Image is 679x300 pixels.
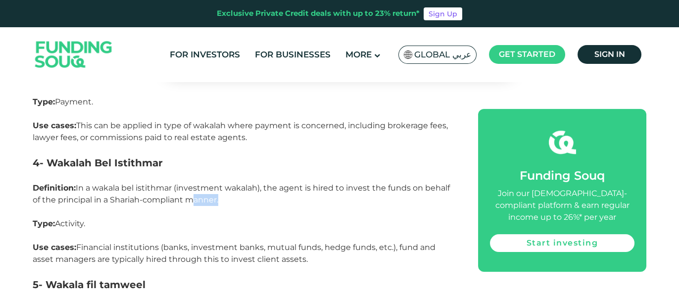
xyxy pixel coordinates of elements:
img: SA Flag [404,50,413,59]
span: In a wakala bel istithmar (investment wakalah), the agent is hired to invest the funds on behalf ... [33,183,450,204]
span: Sign in [594,50,625,59]
span: 5- Wakala fil tamweel [33,279,145,291]
span: Type: [33,219,55,228]
a: Sign in [578,45,641,64]
span: Definition: [33,183,76,193]
span: Get started [499,50,555,59]
span: More [345,50,372,59]
span: This can be applied in type of wakalah where payment is concerned, including brokerage fees, lawy... [33,121,448,142]
img: Logo [25,30,122,80]
span: 4- Wakalah Bel Istithmar [33,157,163,169]
span: Use cases: [33,243,76,252]
span: Financial institutions (banks, investment banks, mutual funds, hedge funds, etc.), fund and asset... [33,243,436,264]
a: Sign Up [424,7,462,20]
span: Activity. [55,219,87,228]
span: Use cases: [33,121,76,130]
span: Type: [33,97,55,106]
span: In it, the client and the wakeel agree on the amount, mode and method of payment, which can inclu... [33,50,449,83]
span: Global عربي [414,49,471,60]
a: For Investors [167,47,242,63]
a: For Businesses [252,47,333,63]
span: Payment. [55,97,97,106]
a: Start investing [490,234,634,252]
div: Join our [DEMOGRAPHIC_DATA]-compliant platform & earn regular income up to 26%* per year [490,188,634,223]
span: Funding Souq [520,168,605,183]
img: fsicon [549,129,576,156]
div: Exclusive Private Credit deals with up to 23% return* [217,8,420,19]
